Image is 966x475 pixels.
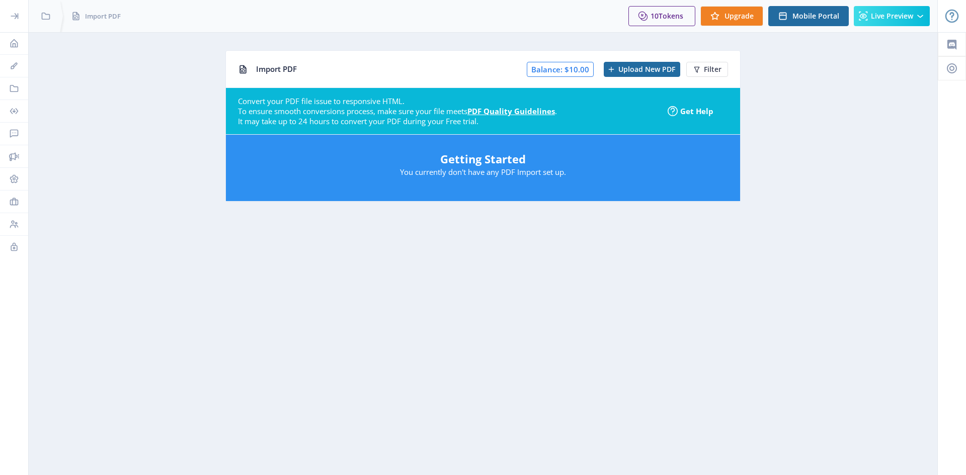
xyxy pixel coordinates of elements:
button: Filter [686,62,728,77]
span: Balance: $10.00 [527,62,594,77]
span: Upgrade [725,12,754,20]
button: Upgrade [700,6,763,26]
button: Mobile Portal [768,6,849,26]
span: Filter [704,65,721,73]
span: Mobile Portal [792,12,839,20]
div: To ensure smooth conversions process, make sure your file meets . [238,106,660,116]
div: Convert your PDF file issue to responsive HTML. [238,96,660,106]
p: You currently don't have any PDF Import set up. [236,167,730,177]
button: 10Tokens [628,6,695,26]
button: Live Preview [854,6,930,26]
span: Tokens [659,11,683,21]
a: PDF Quality Guidelines [467,106,555,116]
span: Live Preview [871,12,913,20]
span: Import PDF [256,64,297,74]
span: Upload New PDF [618,65,675,73]
button: Upload New PDF [604,62,680,77]
span: Import PDF [85,11,121,21]
div: It may take up to 24 hours to convert your PDF during your Free trial. [238,116,660,126]
h5: Getting Started [236,151,730,167]
a: Get Help [668,106,728,116]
